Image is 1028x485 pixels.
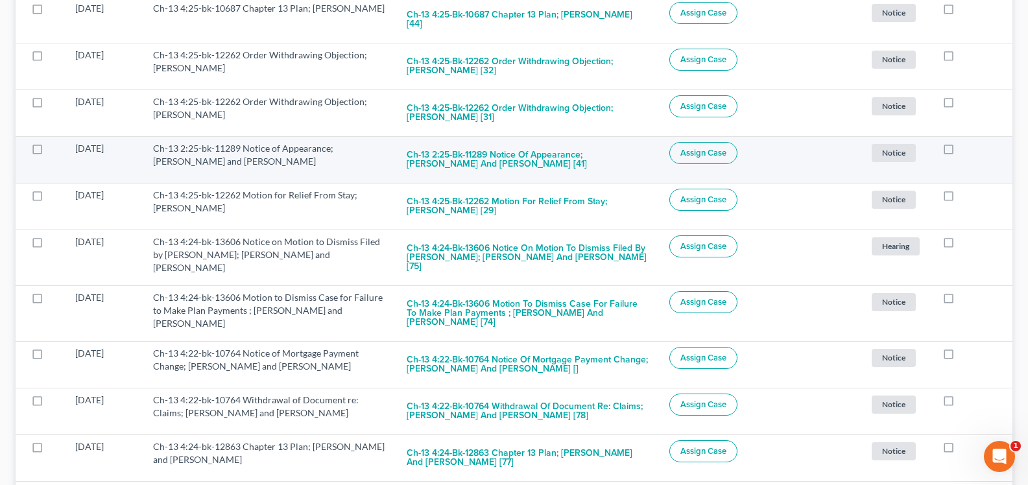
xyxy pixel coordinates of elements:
[872,51,916,68] span: Notice
[872,97,916,115] span: Notice
[870,291,922,313] a: Notice
[680,399,726,410] span: Assign Case
[65,136,143,183] td: [DATE]
[65,89,143,136] td: [DATE]
[143,285,396,341] td: Ch-13 4:24-bk-13606 Motion to Dismiss Case for Failure to Make Plan Payments ; [PERSON_NAME] and ...
[669,235,737,257] button: Assign Case
[407,95,648,130] button: Ch-13 4:25-bk-12262 Order Withdrawing Objection; [PERSON_NAME] [31]
[669,95,737,117] button: Assign Case
[65,341,143,388] td: [DATE]
[65,388,143,434] td: [DATE]
[407,235,648,279] button: Ch-13 4:24-bk-13606 Notice on Motion to Dismiss Filed by [PERSON_NAME]; [PERSON_NAME] and [PERSON...
[870,49,922,70] a: Notice
[872,144,916,161] span: Notice
[143,89,396,136] td: Ch-13 4:25-bk-12262 Order Withdrawing Objection; [PERSON_NAME]
[680,101,726,112] span: Assign Case
[407,394,648,429] button: Ch-13 4:22-bk-10764 Withdrawal of Document re: Claims; [PERSON_NAME] and [PERSON_NAME] [78]
[143,388,396,434] td: Ch-13 4:22-bk-10764 Withdrawal of Document re: Claims; [PERSON_NAME] and [PERSON_NAME]
[407,189,648,224] button: Ch-13 4:25-bk-12262 Motion for Relief From Stay; [PERSON_NAME] [29]
[669,2,737,24] button: Assign Case
[143,341,396,388] td: Ch-13 4:22-bk-10764 Notice of Mortgage Payment Change; [PERSON_NAME] and [PERSON_NAME]
[872,396,916,413] span: Notice
[680,148,726,158] span: Assign Case
[1010,441,1021,451] span: 1
[65,285,143,341] td: [DATE]
[870,2,922,23] a: Notice
[407,49,648,84] button: Ch-13 4:25-bk-12262 Order Withdrawing Objection; [PERSON_NAME] [32]
[65,230,143,285] td: [DATE]
[872,191,916,208] span: Notice
[143,434,396,481] td: Ch-13 4:24-bk-12863 Chapter 13 Plan; [PERSON_NAME] and [PERSON_NAME]
[407,291,648,335] button: Ch-13 4:24-bk-13606 Motion to Dismiss Case for Failure to Make Plan Payments ; [PERSON_NAME] and ...
[669,291,737,313] button: Assign Case
[680,446,726,456] span: Assign Case
[407,142,648,177] button: Ch-13 2:25-bk-11289 Notice of Appearance; [PERSON_NAME] and [PERSON_NAME] [41]
[407,347,648,382] button: Ch-13 4:22-bk-10764 Notice of Mortgage Payment Change; [PERSON_NAME] and [PERSON_NAME] []
[870,440,922,462] a: Notice
[680,54,726,65] span: Assign Case
[680,8,726,18] span: Assign Case
[680,241,726,252] span: Assign Case
[407,2,648,37] button: Ch-13 4:25-bk-10687 Chapter 13 Plan; [PERSON_NAME] [44]
[65,434,143,481] td: [DATE]
[669,189,737,211] button: Assign Case
[984,441,1015,472] iframe: Intercom live chat
[870,235,922,257] a: Hearing
[870,394,922,415] a: Notice
[872,442,916,460] span: Notice
[669,347,737,369] button: Assign Case
[872,349,916,366] span: Notice
[669,440,737,462] button: Assign Case
[65,183,143,230] td: [DATE]
[669,394,737,416] button: Assign Case
[669,49,737,71] button: Assign Case
[680,353,726,363] span: Assign Case
[65,43,143,89] td: [DATE]
[680,195,726,205] span: Assign Case
[870,142,922,163] a: Notice
[872,293,916,311] span: Notice
[143,136,396,183] td: Ch-13 2:25-bk-11289 Notice of Appearance; [PERSON_NAME] and [PERSON_NAME]
[870,189,922,210] a: Notice
[870,347,922,368] a: Notice
[143,43,396,89] td: Ch-13 4:25-bk-12262 Order Withdrawing Objection; [PERSON_NAME]
[143,230,396,285] td: Ch-13 4:24-bk-13606 Notice on Motion to Dismiss Filed by [PERSON_NAME]; [PERSON_NAME] and [PERSON...
[143,183,396,230] td: Ch-13 4:25-bk-12262 Motion for Relief From Stay; [PERSON_NAME]
[407,440,648,475] button: Ch-13 4:24-bk-12863 Chapter 13 Plan; [PERSON_NAME] and [PERSON_NAME] [77]
[870,95,922,117] a: Notice
[872,4,916,21] span: Notice
[669,142,737,164] button: Assign Case
[680,297,726,307] span: Assign Case
[872,237,920,255] span: Hearing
